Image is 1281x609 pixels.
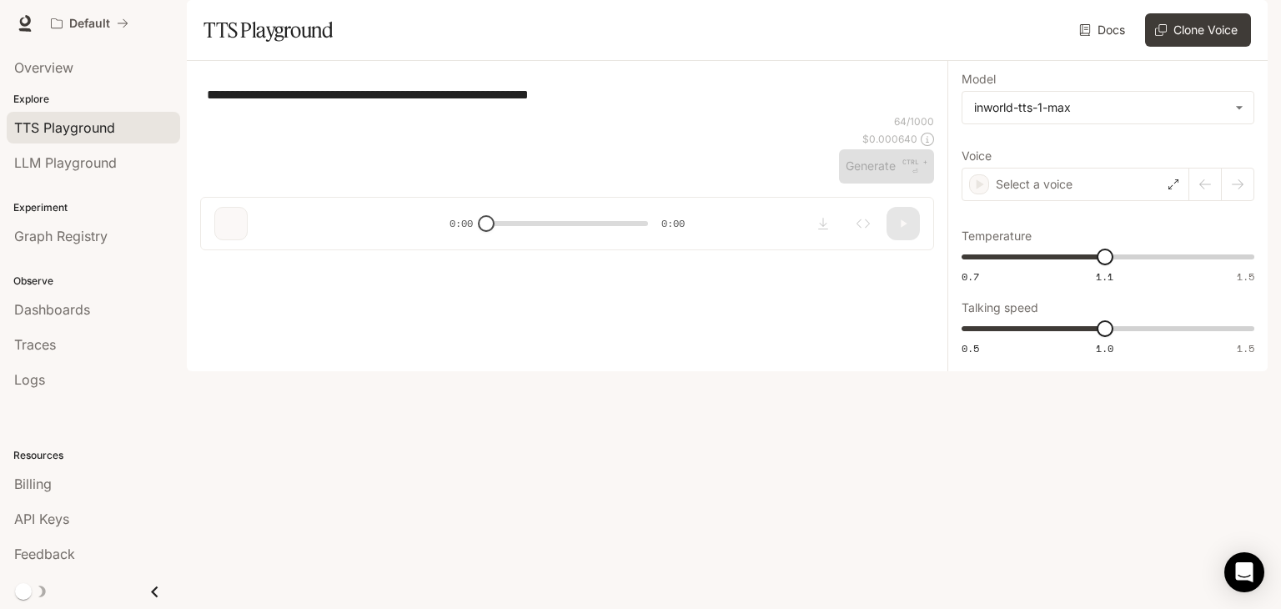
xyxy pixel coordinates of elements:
span: 0.5 [962,341,979,355]
p: $ 0.000640 [862,132,917,146]
p: Talking speed [962,302,1038,314]
p: Voice [962,150,992,162]
p: Model [962,73,996,85]
span: 1.0 [1096,341,1113,355]
span: 1.5 [1237,341,1254,355]
p: Select a voice [996,176,1073,193]
div: inworld-tts-1-max [974,99,1227,116]
button: Clone Voice [1145,13,1251,47]
a: Docs [1076,13,1132,47]
span: 0.7 [962,269,979,284]
button: All workspaces [43,7,136,40]
p: Default [69,17,110,31]
div: inworld-tts-1-max [962,92,1253,123]
span: 1.1 [1096,269,1113,284]
div: Open Intercom Messenger [1224,552,1264,592]
p: 64 / 1000 [894,114,934,128]
span: 1.5 [1237,269,1254,284]
h1: TTS Playground [203,13,333,47]
p: Temperature [962,230,1032,242]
